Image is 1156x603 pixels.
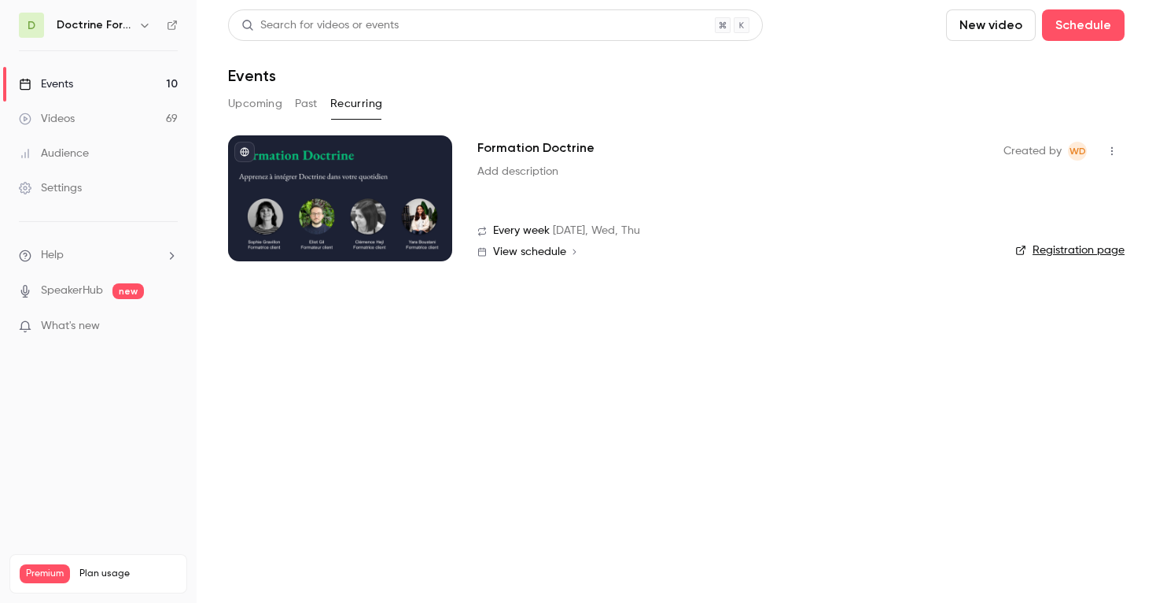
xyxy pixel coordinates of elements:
span: [DATE], Wed, Thu [553,223,640,239]
h1: Events [228,66,276,85]
li: help-dropdown-opener [19,247,178,264]
div: Search for videos or events [241,17,399,34]
span: new [112,283,144,299]
button: Upcoming [228,91,282,117]
a: Registration page [1015,242,1125,258]
div: Audience [19,146,89,161]
span: Plan usage [79,568,177,580]
span: Webinar Doctrine [1068,142,1087,161]
div: Settings [19,180,82,196]
span: Every week [493,223,550,239]
button: New video [946,9,1036,41]
a: Add description [477,164,558,179]
span: Created by [1003,142,1062,161]
span: Help [41,247,64,264]
a: View schedule [477,246,978,258]
span: View schedule [493,246,566,257]
div: Videos [19,111,75,127]
span: What's new [41,318,100,335]
span: WD [1069,142,1086,161]
span: Premium [20,564,70,583]
div: Events [19,76,73,92]
span: D [28,17,35,34]
a: SpeakerHub [41,283,103,299]
button: Recurring [330,91,383,117]
button: Past [295,91,318,117]
iframe: Noticeable Trigger [159,320,178,334]
button: Schedule [1042,9,1125,41]
a: Formation Doctrine [477,139,595,157]
h6: Doctrine Formation Corporate [57,17,132,33]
